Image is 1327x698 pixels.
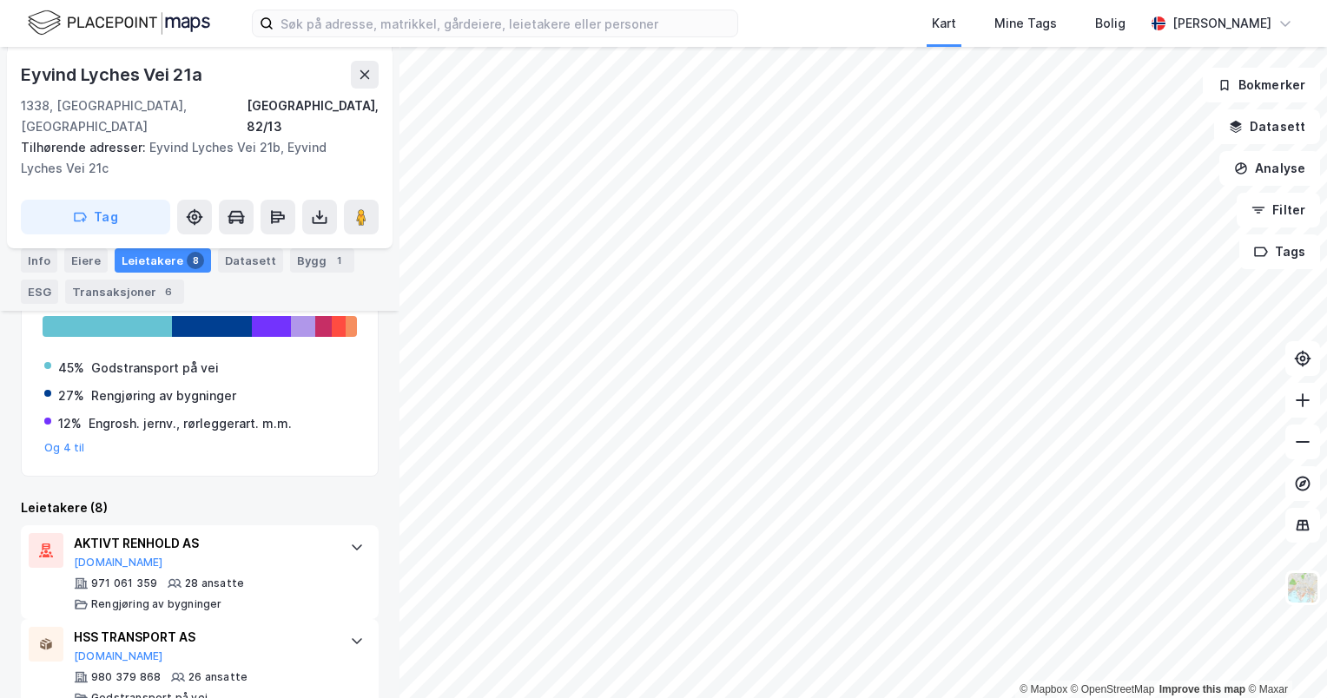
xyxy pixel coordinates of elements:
button: Datasett [1214,109,1320,144]
div: 8 [187,252,204,269]
div: 1338, [GEOGRAPHIC_DATA], [GEOGRAPHIC_DATA] [21,95,247,137]
div: 971 061 359 [91,576,157,590]
div: 27% [58,385,84,406]
a: Improve this map [1159,683,1245,695]
div: Rengjøring av bygninger [91,385,236,406]
div: Kart [932,13,956,34]
div: HSS TRANSPORT AS [74,627,333,648]
div: Leietakere [115,248,211,273]
img: Z [1286,571,1319,604]
div: 980 379 868 [91,670,161,684]
button: Analyse [1219,151,1320,186]
div: Rengjøring av bygninger [91,597,222,611]
button: [DOMAIN_NAME] [74,556,163,570]
button: Tags [1239,234,1320,269]
div: Datasett [218,248,283,273]
div: Eiere [64,248,108,273]
button: [DOMAIN_NAME] [74,649,163,663]
div: [GEOGRAPHIC_DATA], 82/13 [247,95,379,137]
a: Mapbox [1020,683,1067,695]
div: Bolig [1095,13,1126,34]
div: 28 ansatte [185,576,244,590]
iframe: Chat Widget [1240,615,1327,698]
div: Eyvind Lyches Vei 21a [21,61,206,89]
div: 45% [58,358,84,379]
div: 26 ansatte [188,670,248,684]
div: Leietakere (8) [21,497,379,518]
div: 1 [330,252,347,269]
button: Tag [21,200,170,234]
a: OpenStreetMap [1071,683,1155,695]
img: logo.f888ab2527a4732fd821a326f86c7f29.svg [28,8,210,38]
div: Godstransport på vei [91,358,219,379]
div: Info [21,248,57,273]
div: Engrosh. jernv., rørleggerart. m.m. [89,413,292,434]
div: Transaksjoner [65,280,184,304]
button: Filter [1237,193,1320,227]
div: [PERSON_NAME] [1172,13,1271,34]
button: Og 4 til [44,441,85,455]
div: Mine Tags [994,13,1057,34]
button: Bokmerker [1203,68,1320,102]
div: 12% [58,413,82,434]
div: ESG [21,280,58,304]
div: Bygg [290,248,354,273]
div: AKTIVT RENHOLD AS [74,533,333,554]
div: Eyvind Lyches Vei 21b, Eyvind Lyches Vei 21c [21,137,365,179]
span: Tilhørende adresser: [21,140,149,155]
input: Søk på adresse, matrikkel, gårdeiere, leietakere eller personer [274,10,737,36]
div: 6 [160,283,177,300]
